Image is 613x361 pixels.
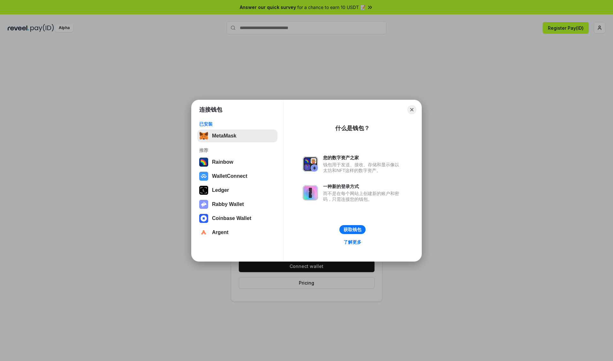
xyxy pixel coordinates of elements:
[199,147,276,153] div: 推荐
[212,201,244,207] div: Rabby Wallet
[407,105,416,114] button: Close
[199,200,208,209] img: svg+xml,%3Csvg%20xmlns%3D%22http%3A%2F%2Fwww.w3.org%2F2000%2Fsvg%22%20fill%3D%22none%22%20viewBox...
[199,228,208,237] img: svg+xml,%3Csvg%20width%3D%2228%22%20height%3D%2228%22%20viewBox%3D%220%200%2028%2028%22%20fill%3D...
[344,239,361,245] div: 了解更多
[212,216,251,221] div: Coinbase Wallet
[212,187,229,193] div: Ledger
[212,159,233,165] div: Rainbow
[197,170,277,183] button: WalletConnect
[197,184,277,197] button: Ledger
[197,226,277,239] button: Argent
[344,227,361,232] div: 获取钱包
[340,238,365,246] a: 了解更多
[199,186,208,195] img: svg+xml,%3Csvg%20xmlns%3D%22http%3A%2F%2Fwww.w3.org%2F2000%2Fsvg%22%20width%3D%2228%22%20height%3...
[323,191,402,202] div: 而不是在每个网站上创建新的账户和密码，只需连接您的钱包。
[335,124,370,132] div: 什么是钱包？
[197,129,277,142] button: MetaMask
[199,158,208,167] img: svg+xml,%3Csvg%20width%3D%22120%22%20height%3D%22120%22%20viewBox%3D%220%200%20120%20120%22%20fil...
[199,121,276,127] div: 已安装
[199,106,222,114] h1: 连接钱包
[323,162,402,173] div: 钱包用于发送、接收、存储和显示像以太坊和NFT这样的数字资产。
[339,225,366,234] button: 获取钱包
[303,156,318,172] img: svg+xml,%3Csvg%20xmlns%3D%22http%3A%2F%2Fwww.w3.org%2F2000%2Fsvg%22%20fill%3D%22none%22%20viewBox...
[212,230,229,235] div: Argent
[199,131,208,140] img: svg+xml,%3Csvg%20fill%3D%22none%22%20height%3D%2233%22%20viewBox%3D%220%200%2035%2033%22%20width%...
[197,212,277,225] button: Coinbase Wallet
[323,155,402,161] div: 您的数字资产之家
[323,184,402,189] div: 一种新的登录方式
[199,172,208,181] img: svg+xml,%3Csvg%20width%3D%2228%22%20height%3D%2228%22%20viewBox%3D%220%200%2028%2028%22%20fill%3D...
[197,156,277,169] button: Rainbow
[199,214,208,223] img: svg+xml,%3Csvg%20width%3D%2228%22%20height%3D%2228%22%20viewBox%3D%220%200%2028%2028%22%20fill%3D...
[212,133,236,139] div: MetaMask
[303,185,318,200] img: svg+xml,%3Csvg%20xmlns%3D%22http%3A%2F%2Fwww.w3.org%2F2000%2Fsvg%22%20fill%3D%22none%22%20viewBox...
[197,198,277,211] button: Rabby Wallet
[212,173,247,179] div: WalletConnect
